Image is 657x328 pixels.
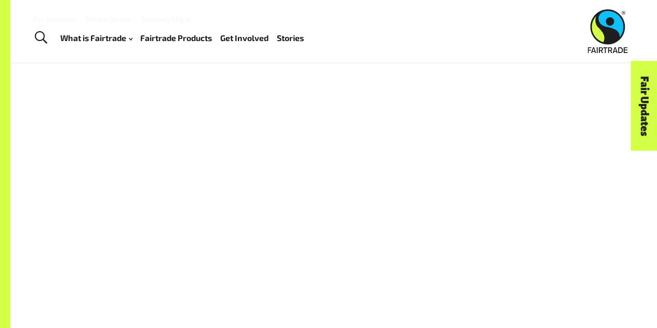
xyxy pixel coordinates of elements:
img: Fairtrade Australia New Zealand logo [588,9,628,53]
a: For business [33,15,76,23]
a: What is Fairtrade [60,31,132,45]
a: Fairtrade Products [140,31,212,45]
a: Stories [277,31,304,45]
a: Toggle Search [28,25,53,51]
a: Partners Log In [141,15,192,23]
a: Get Involved [220,31,269,45]
a: Media Centre [86,15,131,23]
